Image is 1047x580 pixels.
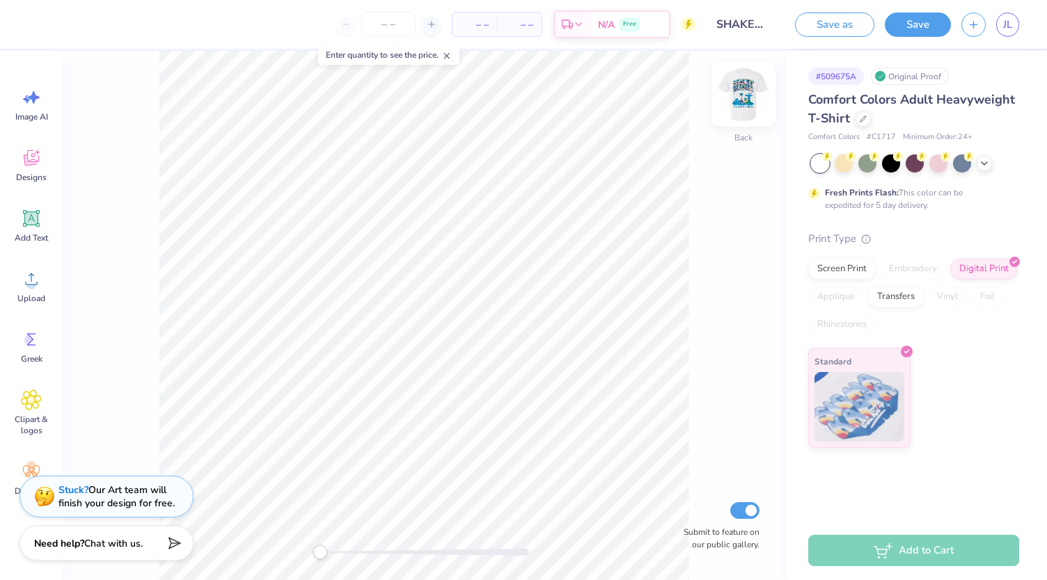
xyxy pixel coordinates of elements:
[868,287,924,307] div: Transfers
[21,353,42,364] span: Greek
[825,186,996,211] div: This color can be expedited for 5 day delivery.
[706,10,774,38] input: Untitled Design
[598,17,615,32] span: N/A
[903,131,973,143] span: Minimum Order: 24 +
[318,45,459,65] div: Enter quantity to see the price.
[825,187,899,198] strong: Fresh Prints Flash:
[58,483,175,510] div: Our Art team will finish your design for free.
[808,91,1015,127] span: Comfort Colors Adult Heavyweight T-Shirt
[871,67,949,85] div: Original Proof
[814,354,851,369] span: Standard
[716,67,771,122] img: Back
[814,372,904,442] img: Standard
[17,293,45,304] span: Upload
[361,12,416,37] input: – –
[808,231,1019,247] div: Print Type
[808,287,864,307] div: Applique
[795,13,874,37] button: Save as
[880,259,946,280] div: Embroidery
[996,13,1019,37] a: JL
[808,314,876,335] div: Rhinestones
[15,485,48,497] span: Decorate
[928,287,967,307] div: Vinyl
[58,483,88,497] strong: Stuck?
[808,67,864,85] div: # 509675A
[885,13,951,37] button: Save
[15,232,48,243] span: Add Text
[734,131,753,144] div: Back
[971,287,1004,307] div: Foil
[15,111,48,122] span: Image AI
[313,545,327,559] div: Accessibility label
[84,537,143,550] span: Chat with us.
[16,172,47,183] span: Designs
[676,526,759,551] label: Submit to feature on our public gallery.
[505,17,533,32] span: – –
[867,131,896,143] span: # C1717
[461,17,489,32] span: – –
[1003,17,1012,33] span: JL
[950,259,1018,280] div: Digital Print
[34,537,84,550] strong: Need help?
[623,19,636,29] span: Free
[808,259,876,280] div: Screen Print
[808,131,860,143] span: Comfort Colors
[8,414,54,436] span: Clipart & logos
